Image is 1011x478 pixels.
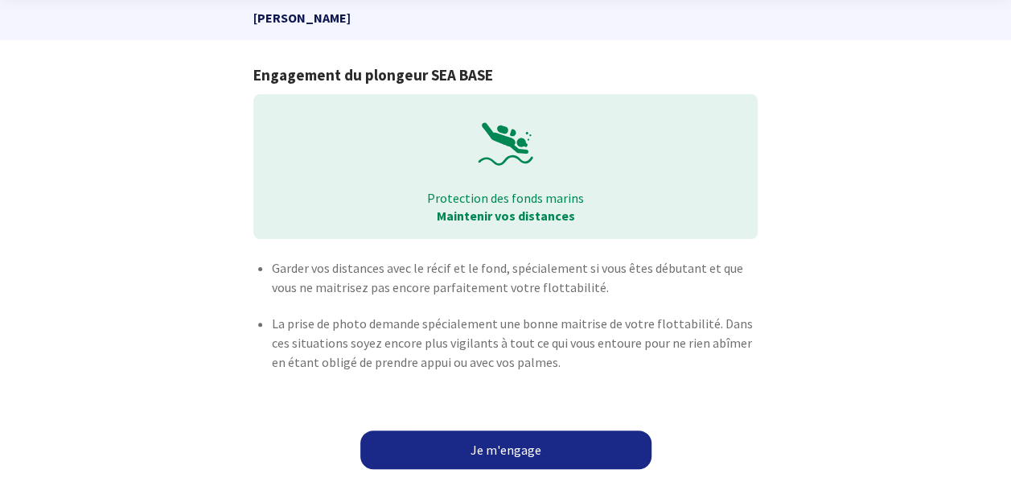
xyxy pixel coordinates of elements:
[437,208,575,224] strong: Maintenir vos distances
[265,189,746,207] p: Protection des fonds marins
[253,66,758,84] h1: Engagement du plongeur SEA BASE
[360,431,651,469] a: Je m'engage
[272,314,758,372] p: La prise de photo demande spécialement une bonne maitrise de votre flottabilité. Dans ces situati...
[272,258,758,297] p: Garder vos distances avec le récif et le fond, spécialement si vous êtes débutant et que vous ne ...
